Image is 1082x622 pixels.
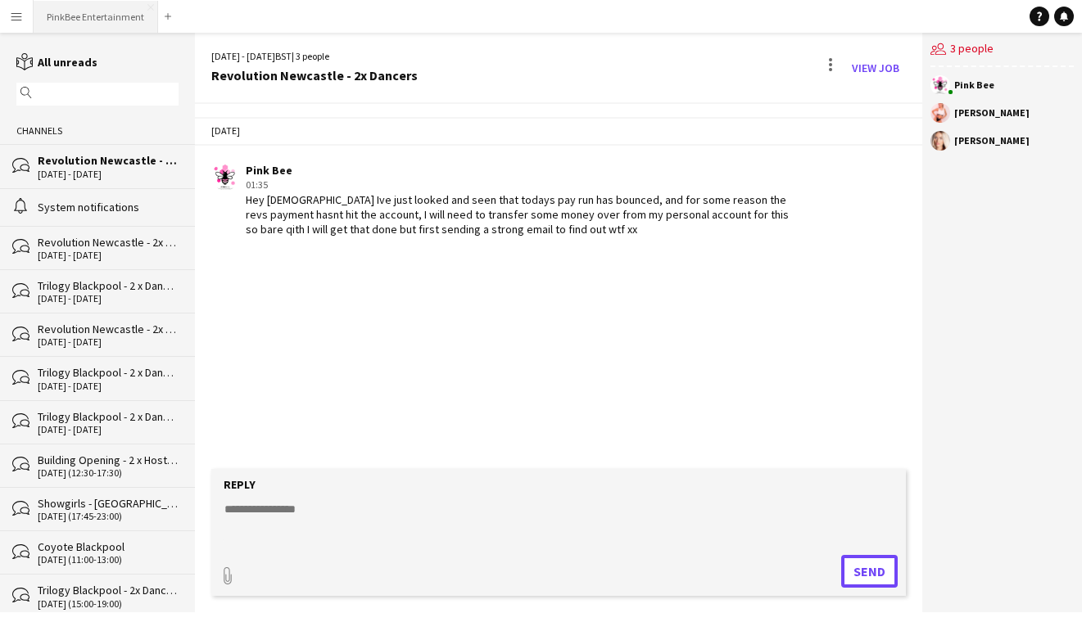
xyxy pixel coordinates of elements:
[38,336,179,348] div: [DATE] - [DATE]
[845,55,906,81] a: View Job
[38,409,179,424] div: Trilogy Blackpool - 2 x Dancers
[38,153,179,168] div: Revolution Newcastle - 2x Dancers
[16,55,97,70] a: All unreads
[38,467,179,479] div: [DATE] (12:30-17:30)
[38,250,179,261] div: [DATE] - [DATE]
[246,178,794,192] div: 01:35
[246,192,794,237] div: Hey [DEMOGRAPHIC_DATA] Ive just looked and seen that todays pay run has bounced, and for some rea...
[954,108,1030,118] div: [PERSON_NAME]
[211,49,418,64] div: [DATE] - [DATE] | 3 people
[38,278,179,293] div: Trilogy Blackpool - 2 x Dancers
[38,235,179,250] div: Revolution Newcastle - 2x Dancers
[38,539,179,554] div: Coyote Blackpool
[38,365,179,380] div: Trilogy Blackpool - 2 x Dancers
[275,50,292,62] span: BST
[211,68,418,83] div: Revolution Newcastle - 2x Dancers
[38,322,179,336] div: Revolution Newcastle - 2x Dancers
[38,381,179,392] div: [DATE] - [DATE]
[224,477,256,492] label: Reply
[38,293,179,304] div: [DATE] - [DATE]
[38,598,179,610] div: [DATE] (15:00-19:00)
[246,163,794,178] div: Pink Bee
[34,1,158,33] button: PinkBee Entertainment
[841,555,898,588] button: Send
[38,200,179,214] div: System notifications
[954,80,994,90] div: Pink Bee
[38,424,179,435] div: [DATE] - [DATE]
[38,554,179,566] div: [DATE] (11:00-13:00)
[195,117,922,145] div: [DATE]
[954,136,1030,146] div: [PERSON_NAME]
[38,511,179,522] div: [DATE] (17:45-23:00)
[38,496,179,511] div: Showgirls - [GEOGRAPHIC_DATA]
[38,169,179,180] div: [DATE] - [DATE]
[38,453,179,467] div: Building Opening - 2 x Hosts [GEOGRAPHIC_DATA]
[38,583,179,597] div: Trilogy Blackpool - 2x Dancers
[930,33,1074,67] div: 3 people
